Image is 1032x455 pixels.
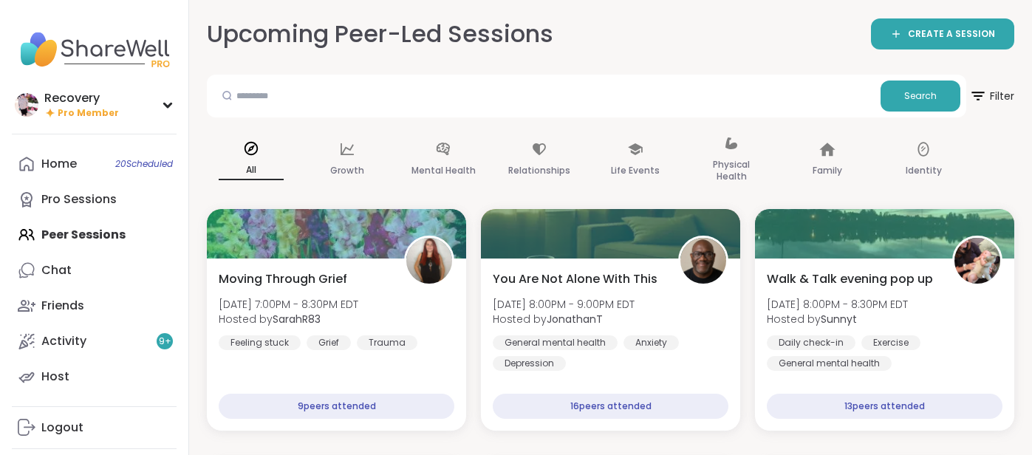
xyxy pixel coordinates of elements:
div: Anxiety [623,335,679,350]
div: Logout [41,420,83,436]
a: Host [12,359,177,394]
img: SarahR83 [406,238,452,284]
div: Feeling stuck [219,335,301,350]
span: [DATE] 7:00PM - 8:30PM EDT [219,297,358,312]
img: JonathanT [680,238,726,284]
span: [DATE] 8:00PM - 8:30PM EDT [767,297,908,312]
a: Friends [12,288,177,324]
div: Exercise [861,335,920,350]
p: Relationships [508,162,570,179]
span: [DATE] 8:00PM - 9:00PM EDT [493,297,635,312]
a: Home20Scheduled [12,146,177,182]
span: 9 + [159,335,171,348]
span: Hosted by [767,312,908,326]
div: Trauma [357,335,417,350]
span: Moving Through Grief [219,270,347,288]
p: Physical Health [699,156,764,185]
img: ShareWell Nav Logo [12,24,177,75]
div: Chat [41,262,72,278]
div: Pro Sessions [41,191,117,208]
span: Pro Member [58,107,119,120]
p: Mental Health [411,162,476,179]
button: Filter [969,75,1014,117]
div: Host [41,369,69,385]
p: Growth [330,162,364,179]
img: Sunnyt [954,238,1000,284]
span: Hosted by [493,312,635,326]
span: Search [904,89,937,103]
span: You Are Not Alone With This [493,270,657,288]
div: Home [41,156,77,172]
p: Life Events [611,162,660,179]
div: Grief [307,335,351,350]
div: Recovery [44,90,119,106]
div: 9 peers attended [219,394,454,419]
span: Filter [969,78,1014,114]
p: Identity [906,162,942,179]
a: Activity9+ [12,324,177,359]
span: Walk & Talk evening pop up [767,270,933,288]
b: Sunnyt [821,312,857,326]
img: Recovery [15,93,38,117]
span: 20 Scheduled [115,158,173,170]
div: Depression [493,356,566,371]
div: Friends [41,298,84,314]
span: Hosted by [219,312,358,326]
a: Chat [12,253,177,288]
a: Logout [12,410,177,445]
a: CREATE A SESSION [871,18,1014,49]
div: 16 peers attended [493,394,728,419]
div: General mental health [493,335,618,350]
h2: Upcoming Peer-Led Sessions [207,18,553,51]
span: CREATE A SESSION [908,28,995,41]
div: 13 peers attended [767,394,1002,419]
div: Daily check-in [767,335,855,350]
div: General mental health [767,356,892,371]
p: Family [813,162,842,179]
div: Activity [41,333,86,349]
b: SarahR83 [273,312,321,326]
p: All [219,161,284,180]
button: Search [881,81,960,112]
b: JonathanT [547,312,603,326]
a: Pro Sessions [12,182,177,217]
